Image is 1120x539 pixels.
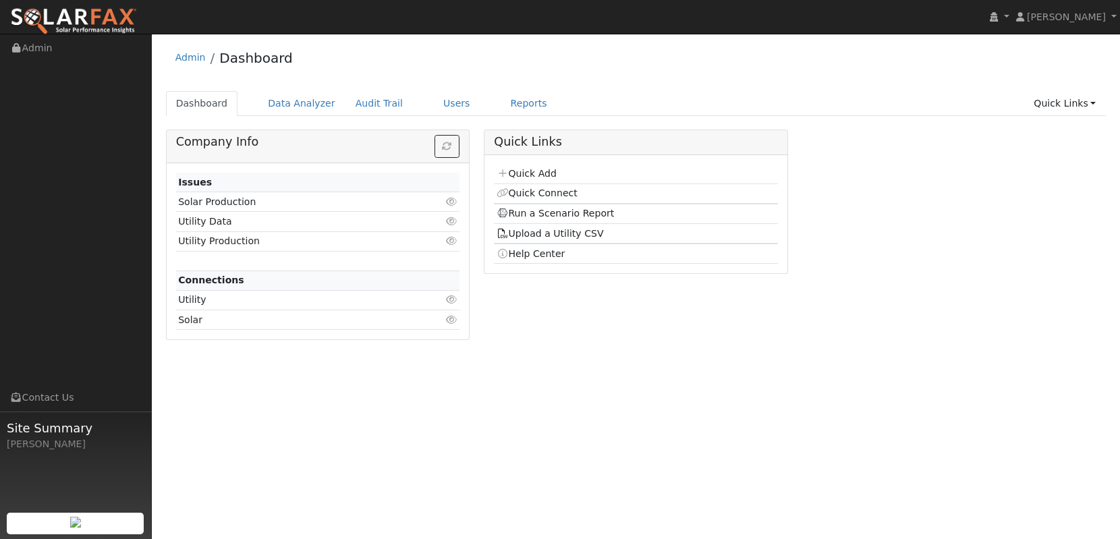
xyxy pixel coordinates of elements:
a: Upload a Utility CSV [497,228,604,239]
i: Click to view [445,236,457,246]
i: Click to view [445,217,457,226]
a: Quick Connect [497,188,578,198]
strong: Connections [178,275,244,285]
td: Utility [176,290,414,310]
a: Admin [175,52,206,63]
span: Site Summary [7,419,144,437]
div: [PERSON_NAME] [7,437,144,451]
a: Data Analyzer [258,91,345,116]
td: Utility Data [176,212,414,231]
h5: Company Info [176,135,459,149]
i: Click to view [445,295,457,304]
td: Solar Production [176,192,414,212]
i: Click to view [445,315,457,324]
a: Dashboard [219,50,293,66]
a: Run a Scenario Report [497,208,615,219]
td: Solar [176,310,414,330]
a: Reports [501,91,557,116]
a: Dashboard [166,91,238,116]
td: Utility Production [176,231,414,251]
a: Users [433,91,480,116]
a: Audit Trail [345,91,413,116]
img: SolarFax [10,7,137,36]
a: Quick Add [497,168,557,179]
a: Help Center [497,248,565,259]
strong: Issues [178,177,212,188]
span: [PERSON_NAME] [1027,11,1106,22]
i: Click to view [445,197,457,206]
img: retrieve [70,517,81,528]
h5: Quick Links [494,135,777,149]
a: Quick Links [1024,91,1106,116]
